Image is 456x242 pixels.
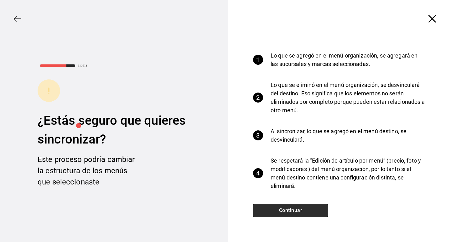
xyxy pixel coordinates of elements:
div: 3 DE 4 [78,63,87,68]
p: Lo que se agregó en el menú organización, se agregará en las sucursales y marcas seleccionadas. [271,51,426,68]
p: Al sincronizar, lo que se agregó en el menú destino, se desvinculará. [271,127,426,144]
div: 1 [253,55,263,65]
p: Lo que se eliminó en el menú organización, se desvinculará del destino. Eso significa que los ele... [271,81,426,114]
div: 3 [253,130,263,140]
p: Se respetará la “Edición de artículo por menú” (precio, foto y modificadores ) del menú organizac... [271,156,426,190]
div: Este proceso podría cambiar la estructura de los menús que seleccionaste [38,154,138,188]
div: 2 [253,93,263,103]
div: 4 [253,168,263,178]
div: ¿Estás seguro que quieres sincronizar? [38,111,190,149]
button: Continuar [253,204,328,217]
